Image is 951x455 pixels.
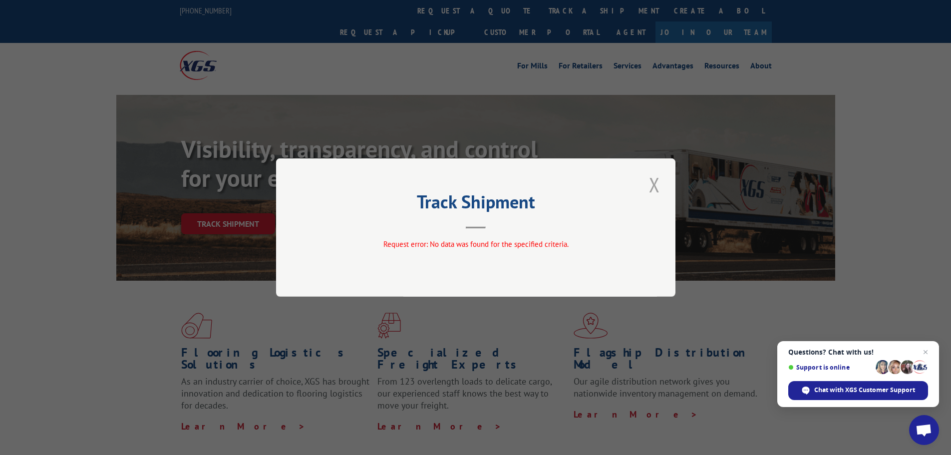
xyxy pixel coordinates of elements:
span: Request error: No data was found for the specified criteria. [383,239,568,249]
button: Close modal [646,171,663,198]
span: Questions? Chat with us! [788,348,928,356]
span: Chat with XGS Customer Support [814,386,915,395]
a: Open chat [909,415,939,445]
span: Support is online [788,364,872,371]
h2: Track Shipment [326,195,626,214]
span: Chat with XGS Customer Support [788,381,928,400]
